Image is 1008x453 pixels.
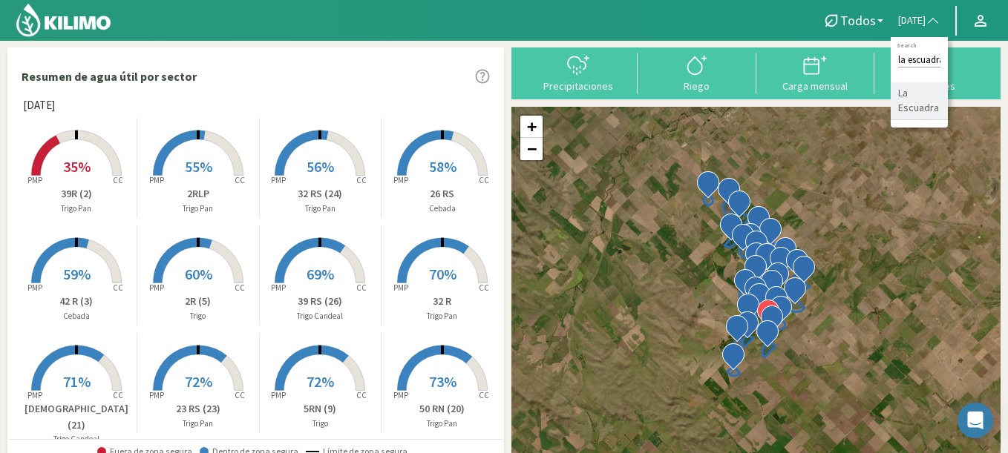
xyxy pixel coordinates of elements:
[479,175,489,185] tspan: CC
[149,175,164,185] tspan: PMP
[27,390,42,400] tspan: PMP
[271,282,286,293] tspan: PMP
[382,310,503,323] p: Trigo Pan
[235,390,245,400] tspan: CC
[271,390,286,400] tspan: PMP
[382,417,503,430] p: Trigo Pan
[137,186,258,202] p: 2RLP
[149,390,164,400] tspan: PMP
[479,390,489,400] tspan: CC
[429,157,456,176] span: 58%
[185,372,212,391] span: 72%
[520,138,543,160] a: Zoom out
[429,265,456,283] span: 70%
[382,401,503,417] p: 50 RN (20)
[520,116,543,138] a: Zoom in
[307,157,334,176] span: 56%
[16,401,137,433] p: [DEMOGRAPHIC_DATA] (21)
[271,175,286,185] tspan: PMP
[235,175,245,185] tspan: CC
[16,310,137,323] p: Cebada
[382,202,503,215] p: Cebada
[113,390,123,400] tspan: CC
[891,4,948,37] button: [DATE]
[63,157,91,176] span: 35%
[63,265,91,283] span: 59%
[429,372,456,391] span: 73%
[137,294,258,309] p: 2R (5)
[382,294,503,309] p: 32 R
[307,265,334,283] span: 69%
[137,417,258,430] p: Trigo Pan
[137,202,258,215] p: Trigo Pan
[260,401,381,417] p: 5RN (9)
[382,186,503,202] p: 26 RS
[185,265,212,283] span: 60%
[23,97,55,114] span: [DATE]
[761,81,871,91] div: Carga mensual
[879,81,989,91] div: Reportes
[260,294,381,309] p: 39 RS (26)
[356,175,367,185] tspan: CC
[638,53,756,92] button: Riego
[523,81,633,91] div: Precipitaciones
[137,310,258,323] p: Trigo
[16,202,137,215] p: Trigo Pan
[27,175,42,185] tspan: PMP
[27,282,42,293] tspan: PMP
[16,294,137,309] p: 42 R (3)
[393,390,408,400] tspan: PMP
[356,390,367,400] tspan: CC
[307,372,334,391] span: 72%
[393,175,408,185] tspan: PMP
[756,53,875,92] button: Carga mensual
[113,282,123,293] tspan: CC
[519,53,638,92] button: Precipitaciones
[393,282,408,293] tspan: PMP
[113,175,123,185] tspan: CC
[185,157,212,176] span: 55%
[15,2,112,38] img: Kilimo
[958,403,993,438] div: Open Intercom Messenger
[16,433,137,446] p: Trigo Candeal
[260,202,381,215] p: Trigo Pan
[642,81,752,91] div: Riego
[149,282,164,293] tspan: PMP
[356,282,367,293] tspan: CC
[840,13,876,28] span: Todos
[874,53,993,92] button: Reportes
[22,67,197,85] p: Resumen de agua útil por sector
[63,372,91,391] span: 71%
[898,13,926,28] span: [DATE]
[479,282,489,293] tspan: CC
[891,82,948,120] li: La Escuadra
[235,282,245,293] tspan: CC
[260,310,381,323] p: Trigo Candeal
[260,417,381,430] p: Trigo
[137,401,258,417] p: 23 RS (23)
[260,186,381,202] p: 32 RS (24)
[16,186,137,202] p: 39R (2)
